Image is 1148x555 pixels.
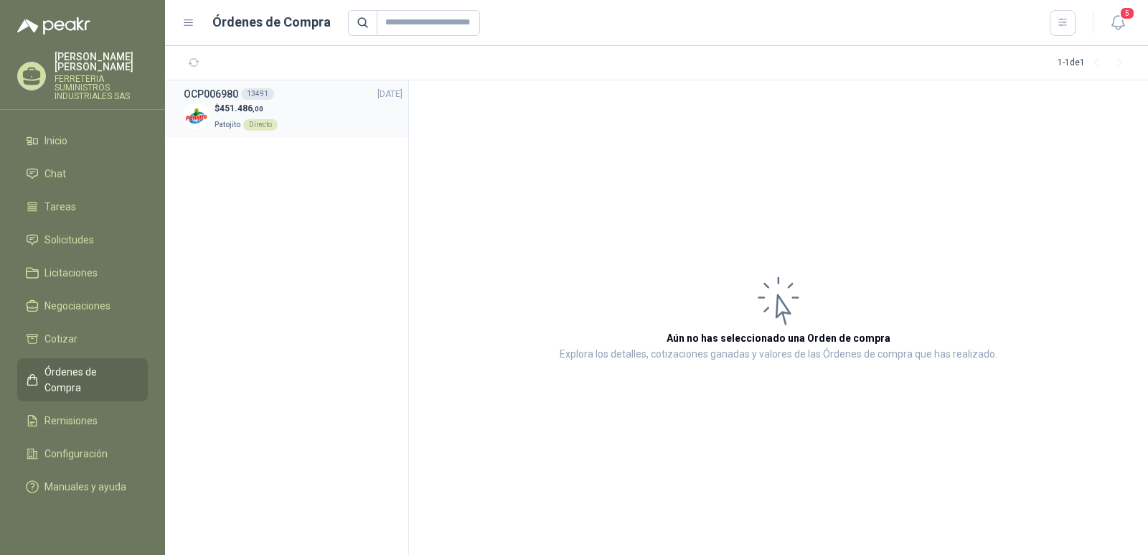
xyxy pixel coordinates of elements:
span: Inicio [44,133,67,149]
span: Solicitudes [44,232,94,248]
span: Patojito [215,121,240,129]
a: Cotizar [17,325,148,353]
a: Remisiones [17,407,148,434]
span: [DATE] [377,88,403,101]
a: Inicio [17,127,148,154]
a: Manuales y ayuda [17,473,148,500]
a: Solicitudes [17,226,148,253]
p: [PERSON_NAME] [PERSON_NAME] [55,52,148,72]
span: 451.486 [220,103,263,113]
button: 5 [1105,10,1131,36]
a: Negociaciones [17,292,148,320]
span: 5 [1119,6,1135,20]
span: Cotizar [44,331,77,347]
span: Tareas [44,199,76,215]
a: Órdenes de Compra [17,358,148,401]
span: Manuales y ayuda [44,479,126,495]
a: Tareas [17,193,148,220]
span: ,00 [253,105,263,113]
span: Licitaciones [44,265,98,281]
div: 13491 [241,88,274,100]
h1: Órdenes de Compra [212,12,331,32]
a: OCP00698013491[DATE] Company Logo$451.486,00PatojitoDirecto [184,86,403,131]
a: Configuración [17,440,148,467]
img: Logo peakr [17,17,90,34]
img: Company Logo [184,104,209,129]
span: Negociaciones [44,298,110,314]
p: FERRETERIA SUMINISTROS INDUSTRIALES SAS [55,75,148,101]
h3: OCP006980 [184,86,238,102]
span: Órdenes de Compra [44,364,134,396]
span: Chat [44,166,66,182]
span: Configuración [44,446,108,462]
p: Explora los detalles, cotizaciones ganadas y valores de las Órdenes de compra que has realizado. [560,346,997,363]
p: $ [215,102,278,116]
span: Remisiones [44,413,98,429]
h3: Aún no has seleccionado una Orden de compra [667,330,890,346]
div: Directo [243,119,278,131]
div: 1 - 1 de 1 [1058,52,1131,75]
a: Chat [17,160,148,187]
a: Licitaciones [17,259,148,286]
